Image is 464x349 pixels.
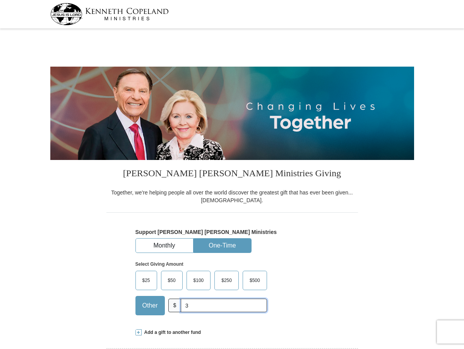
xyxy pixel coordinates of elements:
input: Other Amount [181,299,267,312]
img: kcm-header-logo.svg [50,3,169,25]
span: Add a gift to another fund [142,329,201,336]
h5: Support [PERSON_NAME] [PERSON_NAME] Ministries [135,229,329,236]
span: $100 [190,275,208,286]
span: $ [168,299,181,312]
span: $500 [246,275,264,286]
span: $50 [164,275,180,286]
button: One-Time [194,239,251,253]
strong: Select Giving Amount [135,261,183,267]
div: Together, we're helping people all over the world discover the greatest gift that has ever been g... [106,189,358,204]
span: $250 [217,275,236,286]
h3: [PERSON_NAME] [PERSON_NAME] Ministries Giving [106,160,358,189]
span: Other [139,300,162,311]
span: $25 [139,275,154,286]
button: Monthly [136,239,193,253]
